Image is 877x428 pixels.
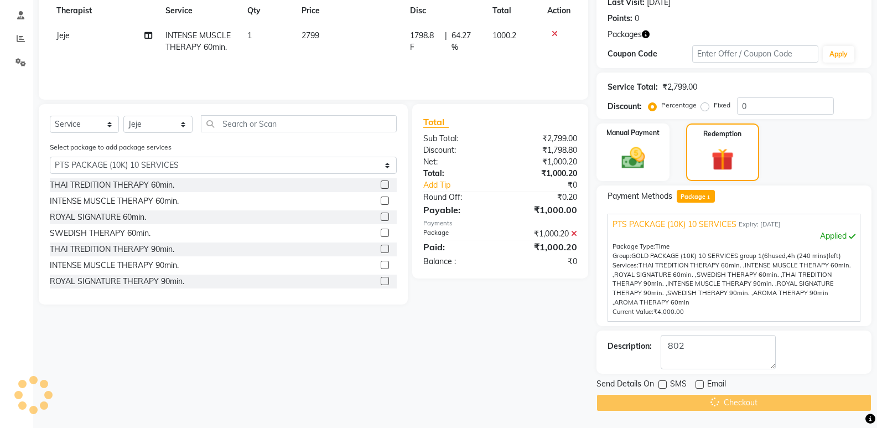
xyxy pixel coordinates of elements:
[739,220,781,229] span: Expiry: [DATE]
[823,46,854,63] button: Apply
[415,240,500,254] div: Paid:
[50,212,146,223] div: ROYAL SIGNATURE 60min.
[608,13,632,24] div: Points:
[613,261,639,269] span: Services:
[613,271,832,288] span: THAI TREDITION THERAPY 90min. ,
[670,378,687,392] span: SMS
[423,219,577,228] div: Payments
[608,81,658,93] div: Service Total:
[614,271,697,279] span: ROYAL SIGNATURE 60min. ,
[500,203,585,216] div: ₹1,000.00
[500,145,585,156] div: ₹1,798.80
[787,252,829,260] span: 4h (240 mins)
[201,115,397,132] input: Search or Scan
[631,252,841,260] span: used, left)
[608,48,692,60] div: Coupon Code
[614,145,652,172] img: _cash.svg
[613,243,655,250] span: Package Type:
[56,30,70,40] span: Jeje
[613,230,855,242] div: Applied
[445,30,447,53] span: |
[50,244,174,255] div: THAI TREDITION THERAPY 90min.
[655,243,670,250] span: Time
[500,133,585,145] div: ₹2,799.00
[707,378,726,392] span: Email
[631,252,762,260] span: GOLD PACKAGE (10K) 10 SERVICES group 1
[662,81,697,93] div: ₹2,799.00
[50,276,184,287] div: ROYAL SIGNATURE THERAPY 90min.
[703,129,741,139] label: Redemption
[667,280,777,287] span: INTENSE MUSCLE THERAPY 90min. ,
[415,203,500,216] div: Payable:
[613,308,653,316] span: Current Value:
[608,29,642,40] span: Packages
[500,228,585,240] div: ₹1,000.20
[50,195,179,207] div: INTENSE MUSCLE THERAPY 60min.
[762,252,772,260] span: (6h
[500,168,585,179] div: ₹1,000.20
[415,145,500,156] div: Discount:
[302,30,319,40] span: 2799
[613,219,736,230] span: PTS PACKAGE (10K) 10 SERVICES
[653,308,684,316] span: ₹4,000.00
[596,378,654,392] span: Send Details On
[692,45,818,63] input: Enter Offer / Coupon Code
[639,261,745,269] span: THAI TREDITION THERAPY 60min. ,
[415,192,500,203] div: Round Off:
[165,30,231,52] span: INTENSE MUSCLE THERAPY 60min.
[452,30,480,53] span: 64.27 %
[697,271,782,279] span: SWEDISH THERAPY 60min. ,
[667,289,753,297] span: SWEDISH THERAPY 90min. ,
[705,194,712,201] span: 1
[608,190,672,202] span: Payment Methods
[500,256,585,267] div: ₹0
[661,100,697,110] label: Percentage
[500,240,585,254] div: ₹1,000.20
[606,128,660,138] label: Manual Payment
[500,192,585,203] div: ₹0.20
[614,298,689,306] span: AROMA THERAPY 60min
[613,252,631,260] span: Group:
[500,156,585,168] div: ₹1,000.20
[50,179,174,191] div: THAI TREDITION THERAPY 60min.
[677,190,715,203] span: Package
[415,256,500,267] div: Balance :
[50,228,151,239] div: SWEDISH THERAPY 60min.
[714,100,730,110] label: Fixed
[608,341,652,352] div: Description:
[423,116,449,128] span: Total
[410,30,440,53] span: 1798.8 F
[415,228,500,240] div: Package
[492,30,516,40] span: 1000.2
[50,142,172,152] label: Select package to add package services
[415,156,500,168] div: Net:
[50,260,179,271] div: INTENSE MUSCLE THERAPY 90min.
[415,168,500,179] div: Total:
[613,261,851,279] span: INTENSE MUSCLE THERAPY 60min. ,
[704,146,741,173] img: _gift.svg
[415,179,515,191] a: Add Tip
[515,179,585,191] div: ₹0
[608,101,642,112] div: Discount:
[247,30,252,40] span: 1
[635,13,639,24] div: 0
[415,133,500,145] div: Sub Total:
